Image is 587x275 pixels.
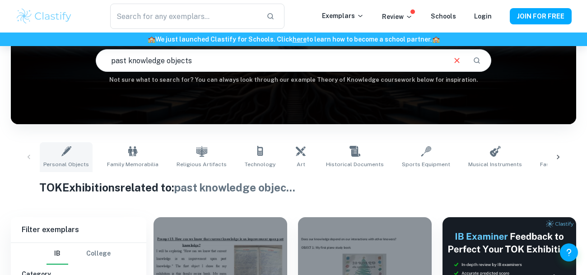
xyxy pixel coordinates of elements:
[469,53,485,68] button: Search
[2,34,585,44] h6: We just launched Clastify for Schools. Click to learn how to become a school partner.
[174,181,295,194] span: past knowledge objec ...
[11,217,146,242] h6: Filter exemplars
[96,48,445,73] input: E.g. present and past knowledge, religious objects, Rubik's Cube...
[245,160,275,168] span: Technology
[510,8,572,24] button: JOIN FOR FREE
[402,160,450,168] span: Sports Equipment
[474,13,492,20] a: Login
[293,36,307,43] a: here
[148,36,155,43] span: 🏫
[322,11,364,21] p: Exemplars
[39,179,548,196] h1: TOK Exhibitions related to:
[47,243,68,265] button: IB
[11,75,576,84] h6: Not sure what to search for? You can always look through our example Theory of Knowledge coursewo...
[448,52,466,69] button: Clear
[110,4,259,29] input: Search for any exemplars...
[432,36,440,43] span: 🏫
[177,160,227,168] span: Religious Artifacts
[86,243,111,265] button: College
[15,7,73,25] img: Clastify logo
[382,12,413,22] p: Review
[43,160,89,168] span: Personal Objects
[431,13,456,20] a: Schools
[468,160,522,168] span: Musical Instruments
[540,160,577,168] span: Fashion Items
[297,160,305,168] span: Art
[47,243,111,265] div: Filter type choice
[326,160,384,168] span: Historical Documents
[107,160,158,168] span: Family Memorabilia
[560,243,578,261] button: Help and Feedback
